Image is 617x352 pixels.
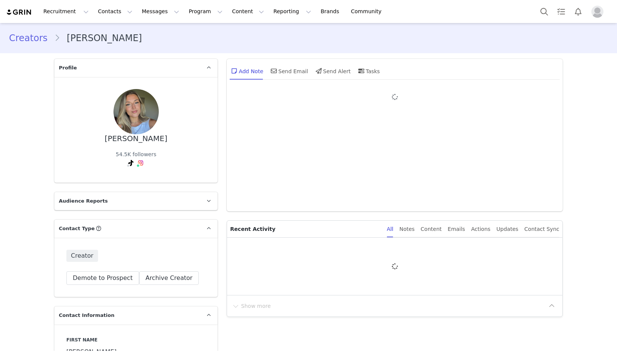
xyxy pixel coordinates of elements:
button: Show more [232,300,271,312]
button: Archive Creator [139,271,199,285]
p: Recent Activity [230,221,381,237]
img: 06bd79a1-58c0-4c75-ac8e-bd7f770bb3b8.jpg [114,89,159,134]
a: Community [347,3,390,20]
div: Emails [448,221,465,238]
span: Contact Information [59,312,114,319]
img: grin logo [6,9,32,16]
button: Program [184,3,227,20]
button: Content [227,3,269,20]
div: Updates [496,221,518,238]
div: Tasks [357,62,380,80]
div: Contact Sync [524,221,559,238]
button: Reporting [269,3,316,20]
div: [PERSON_NAME] [105,134,167,143]
span: Profile [59,64,77,72]
button: Messages [137,3,184,20]
a: Brands [316,3,346,20]
span: Creator [66,250,98,262]
div: Notes [399,221,414,238]
div: Actions [471,221,490,238]
div: Send Email [269,62,308,80]
div: All [387,221,393,238]
div: 54.5K followers [116,151,157,158]
a: Tasks [553,3,569,20]
button: Contacts [94,3,137,20]
button: Search [536,3,553,20]
button: Demote to Prospect [66,271,139,285]
div: Content [421,221,442,238]
img: instagram.svg [138,160,144,166]
span: Audience Reports [59,197,108,205]
label: First Name [66,337,206,343]
a: Creators [9,31,54,45]
button: Recruitment [39,3,93,20]
img: placeholder-profile.jpg [591,6,603,18]
button: Notifications [570,3,586,20]
div: Send Alert [314,62,351,80]
button: Profile [587,6,611,18]
div: Add Note [230,62,263,80]
span: Contact Type [59,225,95,232]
